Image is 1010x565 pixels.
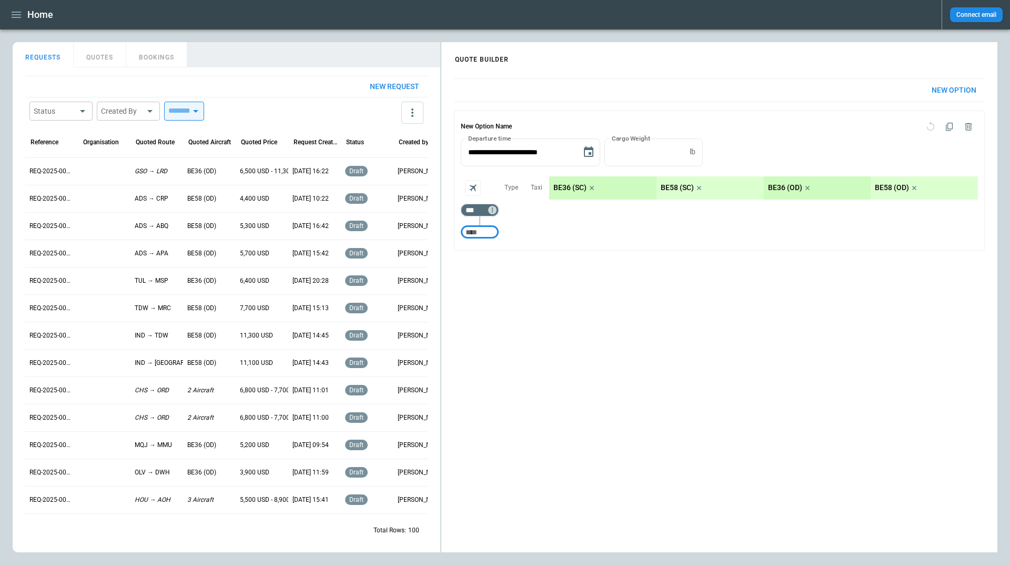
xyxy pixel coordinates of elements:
[347,469,366,476] span: draft
[531,183,542,192] p: Taxi
[347,496,366,503] span: draft
[31,138,58,146] div: Reference
[240,386,304,395] p: 6,800 USD - 7,700 USD
[347,167,366,175] span: draft
[29,167,74,176] p: REQ-2025-000251
[187,249,216,258] p: BE58 (OD)
[398,495,442,504] p: [PERSON_NAME]
[292,194,329,203] p: [DATE] 10:22
[768,183,802,192] p: BE36 (OD)
[398,331,442,340] p: [PERSON_NAME]
[135,359,215,368] p: IND → [GEOGRAPHIC_DATA]
[468,134,511,143] label: Departure time
[187,495,214,504] p: 3 Aircraft
[292,276,329,285] p: [DATE] 20:28
[292,331,329,340] p: [DATE] 14:45
[240,276,269,285] p: 6,400 USD
[187,304,216,313] p: BE58 (OD)
[921,117,940,136] span: Reset quote option
[187,468,216,477] p: BE36 (OD)
[135,413,169,422] p: CHS → ORD
[347,414,366,421] span: draft
[135,331,168,340] p: IND → TDW
[101,106,143,116] div: Created By
[135,386,169,395] p: CHS → ORD
[346,138,364,146] div: Status
[187,222,216,231] p: BE58 (OD)
[29,304,74,313] p: REQ-2025-000246
[292,359,329,368] p: [DATE] 14:43
[398,359,442,368] p: [PERSON_NAME]
[347,222,366,230] span: draft
[347,195,366,202] span: draft
[187,413,214,422] p: 2 Aircraft
[135,222,168,231] p: ADS → ABQ
[398,167,442,176] p: [PERSON_NAME]
[187,359,216,368] p: BE58 (OD)
[398,194,442,203] p: [PERSON_NAME]
[34,106,76,116] div: Status
[29,194,74,203] p: REQ-2025-000250
[408,526,419,535] p: 100
[240,359,273,368] p: 11,100 USD
[187,386,214,395] p: 2 Aircraft
[347,250,366,257] span: draft
[504,183,518,192] p: Type
[361,76,428,97] button: New request
[398,304,442,313] p: [PERSON_NAME]
[29,413,74,422] p: REQ-2025-000242
[923,79,985,102] button: New Option
[241,138,277,146] div: Quoted Price
[187,276,216,285] p: BE36 (OD)
[347,304,366,312] span: draft
[398,386,442,395] p: [PERSON_NAME]
[292,304,329,313] p: [DATE] 15:13
[959,117,978,136] span: Delete quote option
[292,249,329,258] p: [DATE] 15:42
[292,468,329,477] p: [DATE] 11:59
[240,194,269,203] p: 4,400 USD
[29,359,74,368] p: REQ-2025-000244
[135,167,167,176] p: GSO → LRD
[240,413,304,422] p: 6,800 USD - 7,700 USD
[240,441,269,450] p: 5,200 USD
[347,332,366,339] span: draft
[240,222,269,231] p: 5,300 USD
[29,222,74,231] p: REQ-2025-000249
[292,495,329,504] p: [DATE] 15:41
[549,176,978,200] div: scrollable content
[187,331,216,340] p: BE58 (OD)
[950,7,1003,22] button: Connect email
[187,194,216,203] p: BE58 (OD)
[29,468,74,477] p: REQ-2025-000240
[135,441,172,450] p: MQJ → MMU
[135,194,168,203] p: ADS → CRP
[398,276,442,285] p: [PERSON_NAME]
[240,468,269,477] p: 3,900 USD
[398,413,442,422] p: [PERSON_NAME]
[399,138,429,146] div: Created by
[240,304,269,313] p: 7,700 USD
[29,276,74,285] p: REQ-2025-000247
[398,222,442,231] p: [PERSON_NAME]
[347,359,366,366] span: draft
[27,8,53,21] h1: Home
[135,304,171,313] p: TDW → MRC
[29,249,74,258] p: REQ-2025-000248
[661,183,694,192] p: BE58 (SC)
[29,441,74,450] p: REQ-2025-000241
[875,183,909,192] p: BE58 (OD)
[188,138,231,146] div: Quoted Aircraft
[401,102,423,124] button: more
[187,167,216,176] p: BE36 (OD)
[398,468,442,477] p: [PERSON_NAME]
[441,70,997,259] div: scrollable content
[187,441,216,450] p: BE36 (OD)
[29,386,74,395] p: REQ-2025-000243
[29,495,74,504] p: REQ-2025-000239
[292,386,329,395] p: [DATE] 11:01
[578,142,599,163] button: Choose date, selected date is Aug 13, 2025
[13,42,74,67] button: REQUESTS
[240,495,304,504] p: 5,500 USD - 8,900 USD
[398,441,442,450] p: [PERSON_NAME]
